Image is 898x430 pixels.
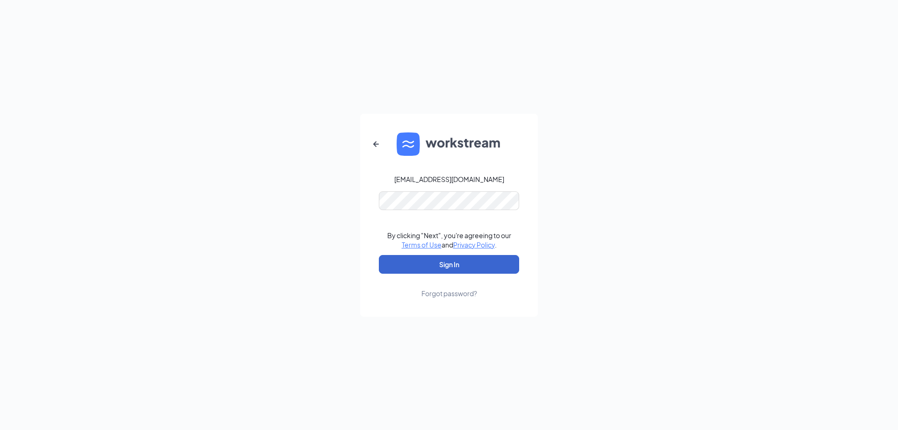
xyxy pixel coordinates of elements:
[365,133,387,155] button: ArrowLeftNew
[370,138,382,150] svg: ArrowLeftNew
[402,241,442,249] a: Terms of Use
[387,231,511,249] div: By clicking "Next", you're agreeing to our and .
[394,175,504,184] div: [EMAIL_ADDRESS][DOMAIN_NAME]
[421,274,477,298] a: Forgot password?
[421,289,477,298] div: Forgot password?
[453,241,495,249] a: Privacy Policy
[379,255,519,274] button: Sign In
[397,132,501,156] img: WS logo and Workstream text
